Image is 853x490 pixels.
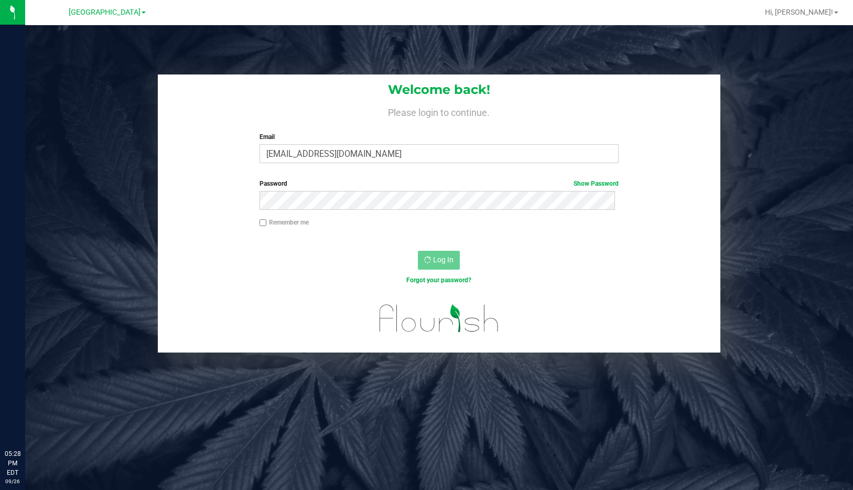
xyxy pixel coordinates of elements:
span: Log In [433,255,454,264]
a: Show Password [574,180,619,187]
label: Remember me [260,218,309,227]
button: Log In [418,251,460,270]
label: Email [260,132,619,142]
h1: Welcome back! [158,83,720,97]
img: flourish_logo.svg [369,296,509,341]
p: 05:28 PM EDT [5,449,20,477]
span: Password [260,180,287,187]
a: Forgot your password? [406,276,471,284]
span: Hi, [PERSON_NAME]! [765,8,833,16]
h4: Please login to continue. [158,105,720,118]
input: Remember me [260,219,267,227]
span: [GEOGRAPHIC_DATA] [69,8,141,17]
p: 09/26 [5,477,20,485]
